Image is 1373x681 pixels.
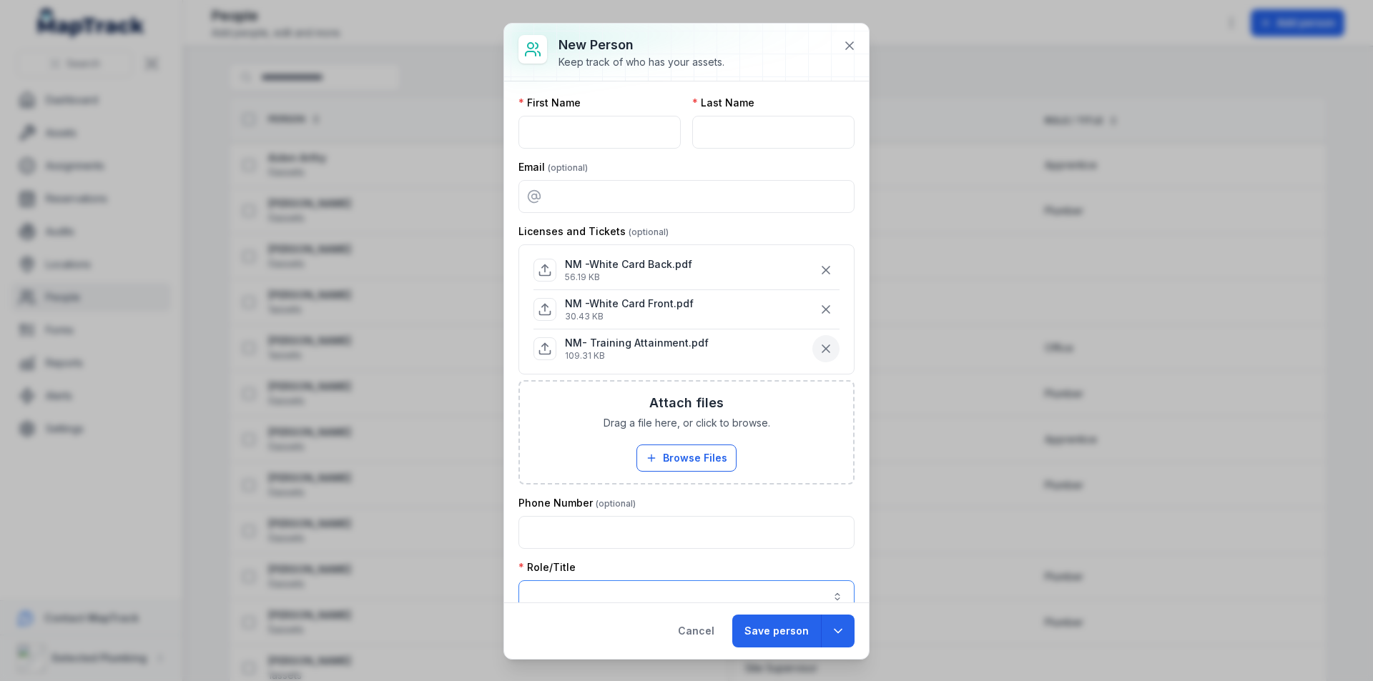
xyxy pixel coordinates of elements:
[692,96,754,110] label: Last Name
[565,311,694,322] p: 30.43 KB
[518,224,669,239] label: Licenses and Tickets
[565,336,709,350] p: NM- Training Attainment.pdf
[649,393,724,413] h3: Attach files
[732,615,821,647] button: Save person
[565,257,692,272] p: NM -White Card Back.pdf
[565,272,692,283] p: 56.19 KB
[666,615,727,647] button: Cancel
[518,496,636,510] label: Phone Number
[518,96,581,110] label: First Name
[565,350,709,362] p: 109.31 KB
[565,297,694,311] p: NM -White Card Front.pdf
[558,35,724,55] h3: New person
[604,416,770,430] span: Drag a file here, or click to browse.
[558,55,724,69] div: Keep track of who has your assets.
[636,444,737,472] button: Browse Files
[518,160,588,174] label: Email
[518,560,576,575] label: Role/Title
